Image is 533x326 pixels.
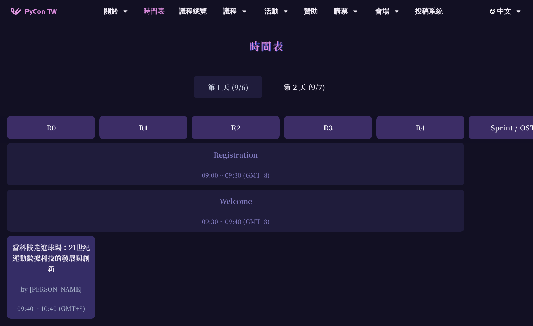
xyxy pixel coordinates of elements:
[376,116,464,139] div: R4
[249,35,284,56] h1: 時間表
[11,304,92,313] div: 09:40 ~ 10:40 (GMT+8)
[11,285,92,293] div: by [PERSON_NAME]
[11,217,461,226] div: 09:30 ~ 09:40 (GMT+8)
[7,116,95,139] div: R0
[11,149,461,160] div: Registration
[25,6,57,17] span: PyCon TW
[192,116,280,139] div: R2
[11,196,461,206] div: Welcome
[11,171,461,179] div: 09:00 ~ 09:30 (GMT+8)
[4,2,64,20] a: PyCon TW
[490,9,497,14] img: Locale Icon
[194,76,262,98] div: 第 1 天 (9/6)
[11,242,92,274] div: 當科技走進球場：21世紀運動數據科技的發展與創新
[11,8,21,15] img: Home icon of PyCon TW 2025
[284,116,372,139] div: R3
[11,242,92,313] a: 當科技走進球場：21世紀運動數據科技的發展與創新 by [PERSON_NAME] 09:40 ~ 10:40 (GMT+8)
[269,76,339,98] div: 第 2 天 (9/7)
[99,116,187,139] div: R1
